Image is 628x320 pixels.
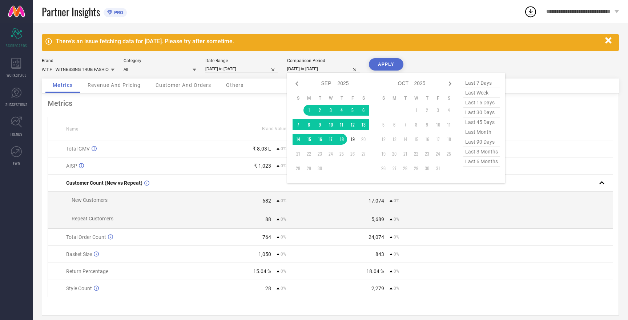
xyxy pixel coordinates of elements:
td: Thu Oct 30 2025 [422,163,432,174]
span: 0% [394,198,399,203]
div: Brand [42,58,114,63]
th: Monday [389,95,400,101]
span: 0% [281,235,286,240]
span: 0% [394,286,399,291]
span: last 30 days [463,108,500,117]
td: Fri Sep 12 2025 [347,119,358,130]
div: Date Range [205,58,278,63]
td: Sat Oct 25 2025 [443,148,454,159]
th: Wednesday [325,95,336,101]
div: 843 [375,251,384,257]
td: Thu Sep 25 2025 [336,148,347,159]
div: 15.04 % [253,268,271,274]
span: Customer And Orders [156,82,211,88]
td: Tue Oct 21 2025 [400,148,411,159]
td: Sun Sep 21 2025 [293,148,303,159]
th: Friday [432,95,443,101]
div: Previous month [293,79,301,88]
td: Thu Sep 11 2025 [336,119,347,130]
td: Tue Sep 09 2025 [314,119,325,130]
span: Basket Size [66,251,92,257]
td: Fri Oct 03 2025 [432,105,443,116]
span: 0% [281,252,286,257]
td: Thu Oct 16 2025 [422,134,432,145]
span: last 90 days [463,137,500,147]
th: Sunday [293,95,303,101]
span: Return Percentage [66,268,108,274]
td: Mon Oct 06 2025 [389,119,400,130]
td: Tue Sep 30 2025 [314,163,325,174]
span: 0% [394,269,399,274]
span: Others [226,82,243,88]
div: There's an issue fetching data for [DATE]. Please try after sometime. [56,38,601,45]
td: Fri Sep 26 2025 [347,148,358,159]
td: Fri Oct 17 2025 [432,134,443,145]
td: Wed Sep 24 2025 [325,148,336,159]
span: Metrics [53,82,73,88]
span: Name [66,127,78,132]
span: Total Order Count [66,234,106,240]
td: Mon Sep 22 2025 [303,148,314,159]
span: last 7 days [463,78,500,88]
span: last 15 days [463,98,500,108]
th: Saturday [358,95,369,101]
span: SCORECARDS [6,43,27,48]
td: Wed Sep 17 2025 [325,134,336,145]
span: PRO [112,10,123,15]
span: last 3 months [463,147,500,157]
span: AISP [66,163,77,169]
span: FWD [13,161,20,166]
span: 0% [281,269,286,274]
span: Brand Value [262,126,286,131]
div: 88 [265,216,271,222]
td: Thu Oct 09 2025 [422,119,432,130]
td: Tue Oct 28 2025 [400,163,411,174]
td: Mon Oct 20 2025 [389,148,400,159]
span: SUGGESTIONS [5,102,28,107]
td: Sat Sep 06 2025 [358,105,369,116]
td: Tue Sep 23 2025 [314,148,325,159]
span: 0% [281,146,286,151]
th: Wednesday [411,95,422,101]
span: 0% [394,252,399,257]
td: Sun Oct 12 2025 [378,134,389,145]
td: Fri Oct 10 2025 [432,119,443,130]
div: 1,050 [258,251,271,257]
span: 0% [394,235,399,240]
td: Sun Oct 05 2025 [378,119,389,130]
div: 28 [265,285,271,291]
td: Fri Oct 24 2025 [432,148,443,159]
td: Mon Sep 29 2025 [303,163,314,174]
td: Mon Oct 27 2025 [389,163,400,174]
td: Thu Oct 02 2025 [422,105,432,116]
span: last 45 days [463,117,500,127]
span: 0% [281,286,286,291]
input: Select comparison period [287,65,360,73]
td: Thu Sep 18 2025 [336,134,347,145]
th: Thursday [422,95,432,101]
td: Wed Oct 22 2025 [411,148,422,159]
td: Sat Sep 20 2025 [358,134,369,145]
span: Repeat Customers [72,216,113,221]
span: 0% [394,217,399,222]
td: Sat Oct 11 2025 [443,119,454,130]
span: last month [463,127,500,137]
span: 0% [281,163,286,168]
div: ₹ 1,023 [254,163,271,169]
div: Metrics [48,99,613,108]
td: Sun Oct 19 2025 [378,148,389,159]
span: WORKSPACE [7,72,27,78]
span: last week [463,88,500,98]
td: Tue Oct 14 2025 [400,134,411,145]
span: TRENDS [10,131,23,137]
span: Revenue And Pricing [88,82,141,88]
div: 764 [262,234,271,240]
button: APPLY [369,58,403,71]
div: 17,074 [369,198,384,204]
div: Next month [446,79,454,88]
div: 682 [262,198,271,204]
td: Thu Sep 04 2025 [336,105,347,116]
span: Customer Count (New vs Repeat) [66,180,142,186]
td: Wed Oct 01 2025 [411,105,422,116]
input: Select date range [205,65,278,73]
